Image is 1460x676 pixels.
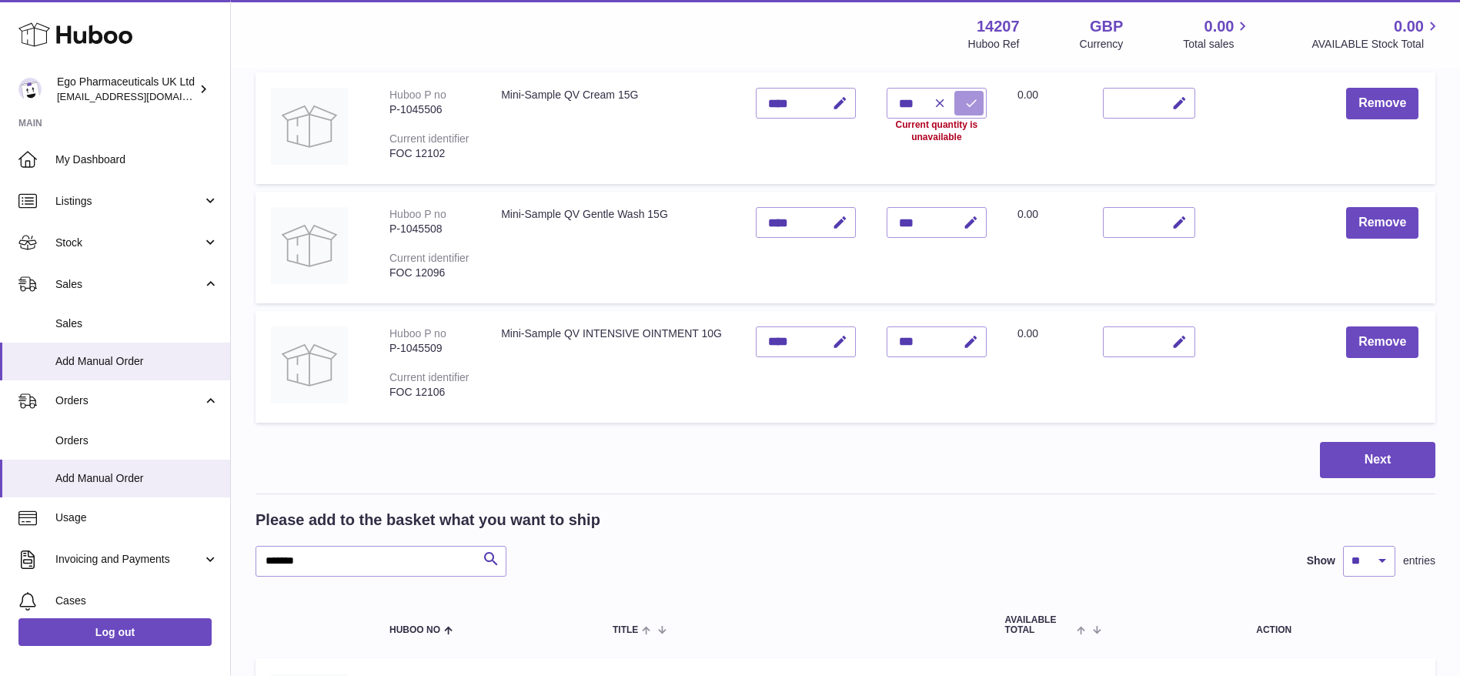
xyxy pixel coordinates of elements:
[55,594,219,608] span: Cases
[1346,326,1418,358] button: Remove
[55,236,202,250] span: Stock
[389,341,470,356] div: P-1045509
[1403,554,1435,568] span: entries
[18,78,42,101] img: internalAdmin-14207@internal.huboo.com
[1311,16,1442,52] a: 0.00 AVAILABLE Stock Total
[1346,207,1418,239] button: Remove
[18,618,212,646] a: Log out
[389,327,446,340] div: Huboo P no
[1090,16,1123,37] strong: GBP
[389,146,470,161] div: FOC 12102
[389,385,470,400] div: FOC 12106
[887,119,987,143] div: Current quantity is unavailable
[389,625,440,635] span: Huboo no
[55,277,202,292] span: Sales
[55,471,219,486] span: Add Manual Order
[1017,208,1038,220] span: 0.00
[1183,16,1251,52] a: 0.00 Total sales
[271,326,348,403] img: Mini-Sample QV INTENSIVE OINTMENT 10G
[486,192,740,303] td: Mini-Sample QV Gentle Wash 15G
[1005,615,1074,635] span: AVAILABLE Total
[1017,89,1038,101] span: 0.00
[1320,442,1435,478] button: Next
[977,16,1020,37] strong: 14207
[486,311,740,423] td: Mini-Sample QV INTENSIVE OINTMENT 10G
[55,316,219,331] span: Sales
[1346,88,1418,119] button: Remove
[1307,554,1335,568] label: Show
[613,625,638,635] span: Title
[55,354,219,369] span: Add Manual Order
[1080,37,1124,52] div: Currency
[1113,600,1435,651] th: Action
[389,371,469,383] div: Current identifier
[55,152,219,167] span: My Dashboard
[55,194,202,209] span: Listings
[57,75,195,104] div: Ego Pharmaceuticals UK Ltd
[271,207,348,284] img: Mini-Sample QV Gentle Wash 15G
[57,90,226,102] span: [EMAIL_ADDRESS][DOMAIN_NAME]
[1311,37,1442,52] span: AVAILABLE Stock Total
[1017,327,1038,340] span: 0.00
[55,393,202,408] span: Orders
[389,222,470,236] div: P-1045508
[55,433,219,448] span: Orders
[389,132,469,145] div: Current identifier
[1204,16,1234,37] span: 0.00
[1183,37,1251,52] span: Total sales
[968,37,1020,52] div: Huboo Ref
[389,208,446,220] div: Huboo P no
[55,510,219,525] span: Usage
[389,102,470,117] div: P-1045506
[55,552,202,567] span: Invoicing and Payments
[256,510,600,530] h2: Please add to the basket what you want to ship
[389,89,446,101] div: Huboo P no
[389,266,470,280] div: FOC 12096
[486,72,740,184] td: Mini-Sample QV Cream 15G
[271,88,348,165] img: Mini-Sample QV Cream 15G
[1394,16,1424,37] span: 0.00
[389,252,469,264] div: Current identifier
